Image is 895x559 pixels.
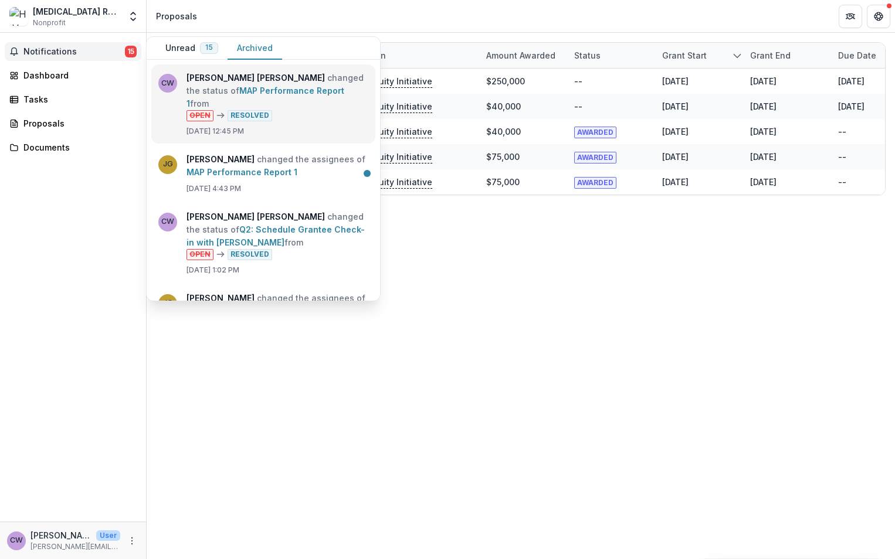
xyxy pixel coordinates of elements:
[831,49,883,62] div: Due Date
[567,49,608,62] div: Status
[340,176,432,189] p: Health Equity Initiative
[96,530,120,541] p: User
[156,10,197,22] div: Proposals
[187,292,368,330] p: changed the assignees of
[125,534,139,548] button: More
[750,100,777,113] div: [DATE]
[838,75,865,87] div: [DATE]
[479,43,567,68] div: Amount awarded
[567,43,655,68] div: Status
[838,176,846,188] div: --
[662,75,689,87] div: [DATE]
[5,138,141,157] a: Documents
[23,69,132,81] div: Dashboard
[228,37,282,60] button: Archived
[33,5,120,18] div: [MEDICAL_DATA] Resource Consortium Inc
[486,75,525,87] div: $250,000
[33,18,66,28] span: Nonprofit
[574,127,616,138] span: AWARDED
[750,75,777,87] div: [DATE]
[205,43,213,52] span: 15
[340,151,432,163] p: Health Equity Initiative
[5,114,141,133] a: Proposals
[838,100,865,113] div: [DATE]
[486,100,521,113] div: $40,000
[750,176,777,188] div: [DATE]
[333,43,479,68] div: Foundation
[574,75,582,87] div: --
[340,75,432,88] p: Health Equity Initiative
[23,47,125,57] span: Notifications
[743,49,798,62] div: Grant end
[187,210,368,260] p: changed the status of from
[156,37,228,60] button: Unread
[10,537,23,544] div: Carly Senger Wignarajah
[125,46,137,57] span: 15
[187,86,344,108] a: MAP Performance Report 1
[662,100,689,113] div: [DATE]
[655,49,714,62] div: Grant start
[30,529,91,541] p: [PERSON_NAME] [PERSON_NAME]
[23,117,132,129] div: Proposals
[662,151,689,163] div: [DATE]
[187,71,368,121] p: changed the status of from
[5,90,141,109] a: Tasks
[838,125,846,138] div: --
[574,152,616,163] span: AWARDED
[486,125,521,138] div: $40,000
[23,93,132,105] div: Tasks
[662,176,689,188] div: [DATE]
[867,5,890,28] button: Get Help
[187,224,365,247] a: Q2: Schedule Grantee Check-in with [PERSON_NAME]
[479,49,562,62] div: Amount awarded
[750,125,777,138] div: [DATE]
[486,151,520,163] div: $75,000
[733,51,742,60] svg: sorted descending
[838,151,846,163] div: --
[5,42,141,61] button: Notifications15
[574,177,616,189] span: AWARDED
[340,125,432,138] p: Health Equity Initiative
[750,151,777,163] div: [DATE]
[655,43,743,68] div: Grant start
[743,43,831,68] div: Grant end
[125,5,141,28] button: Open entity switcher
[486,176,520,188] div: $75,000
[187,153,368,179] p: changed the assignees of
[23,141,132,154] div: Documents
[574,100,582,113] div: --
[187,167,297,177] a: MAP Performance Report 1
[839,5,862,28] button: Partners
[5,66,141,85] a: Dashboard
[340,100,432,113] p: Health Equity Initiative
[9,7,28,26] img: HIV Resource Consortium Inc
[30,541,120,552] p: [PERSON_NAME][EMAIL_ADDRESS][DOMAIN_NAME]
[662,125,689,138] div: [DATE]
[151,8,202,25] nav: breadcrumb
